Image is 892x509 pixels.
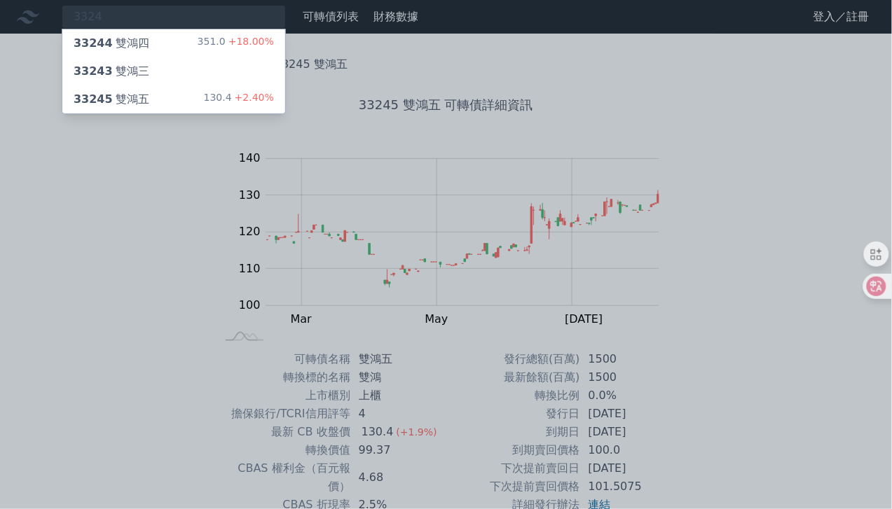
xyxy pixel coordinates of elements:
[74,63,149,80] div: 雙鴻三
[62,85,285,113] a: 33245雙鴻五 130.4+2.40%
[198,35,274,52] div: 351.0
[62,29,285,57] a: 33244雙鴻四 351.0+18.00%
[232,92,274,103] span: +2.40%
[74,35,149,52] div: 雙鴻四
[204,91,274,108] div: 130.4
[62,57,285,85] a: 33243雙鴻三
[74,36,113,50] span: 33244
[74,92,113,106] span: 33245
[74,91,149,108] div: 雙鴻五
[74,64,113,78] span: 33243
[226,36,274,47] span: +18.00%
